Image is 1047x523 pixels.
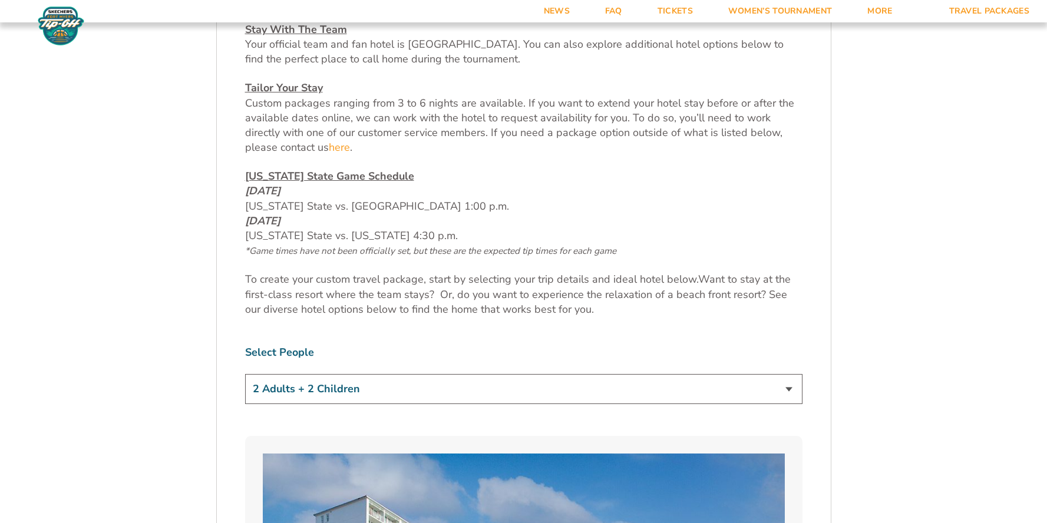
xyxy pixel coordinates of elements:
[245,272,802,317] p: Want to stay at the first-class resort where the team stays? Or, do you want to experience the re...
[245,37,784,66] span: Your official team and fan hotel is [GEOGRAPHIC_DATA]. You can also explore additional hotel opti...
[245,245,616,257] span: *Game times have not been officially set, but these are the expected tip times for each game
[245,184,616,257] span: [US_STATE] State vs. [GEOGRAPHIC_DATA] 1:00 p.m. [US_STATE] State vs. [US_STATE] 4:30 p.m.
[245,345,802,360] label: Select People
[245,272,698,286] span: To create your custom travel package, start by selecting your trip details and ideal hotel below.
[245,96,794,155] span: Custom packages ranging from 3 to 6 nights are available. If you want to extend your hotel stay b...
[245,22,347,37] u: Stay With The Team
[245,169,414,183] span: [US_STATE] State Game Schedule
[245,184,280,198] em: [DATE]
[35,6,87,46] img: Fort Myers Tip-Off
[329,140,350,155] a: here
[245,81,323,95] u: Tailor Your Stay
[245,214,280,228] em: [DATE]
[350,140,352,154] span: .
